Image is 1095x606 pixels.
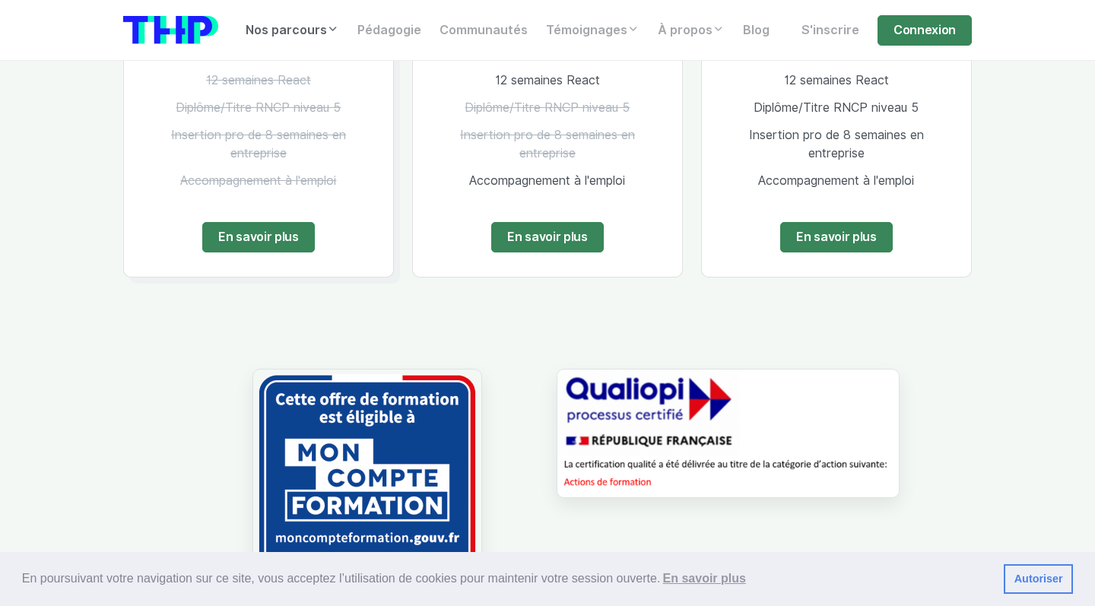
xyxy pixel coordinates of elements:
[537,15,649,46] a: Témoignages
[236,15,348,46] a: Nos parcours
[780,222,893,252] a: En savoir plus
[749,128,924,160] span: Insertion pro de 8 semaines en entreprise
[878,15,972,46] a: Connexion
[465,100,630,115] span: Diplôme/Titre RNCP niveau 5
[123,16,218,44] img: logo
[754,100,919,115] span: Diplôme/Titre RNCP niveau 5
[22,567,992,590] span: En poursuivant votre navigation sur ce site, vous acceptez l’utilisation de cookies pour mainteni...
[348,15,430,46] a: Pédagogie
[430,15,537,46] a: Communautés
[460,128,635,160] span: Insertion pro de 8 semaines en entreprise
[491,222,604,252] a: En savoir plus
[206,73,311,87] span: 12 semaines React
[202,222,315,252] a: En savoir plus
[734,15,779,46] a: Blog
[180,173,336,188] span: Accompagnement à l'emploi
[784,73,889,87] span: 12 semaines React
[1004,564,1073,595] a: dismiss cookie message
[649,15,734,46] a: À propos
[557,369,900,498] img: Certification Qualiopi
[469,173,625,188] span: Accompagnement à l'emploi
[660,567,748,590] a: learn more about cookies
[176,100,341,115] span: Diplôme/Titre RNCP niveau 5
[758,173,914,188] span: Accompagnement à l'emploi
[792,15,868,46] a: S'inscrire
[252,369,482,598] img: logo Mon Compte Formation
[171,128,346,160] span: Insertion pro de 8 semaines en entreprise
[495,73,600,87] span: 12 semaines React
